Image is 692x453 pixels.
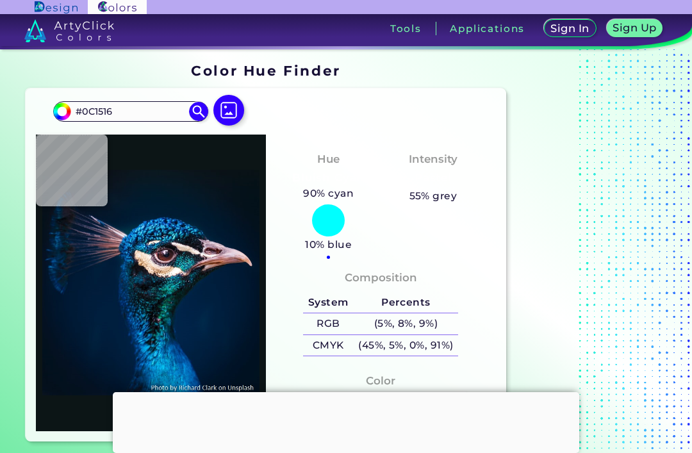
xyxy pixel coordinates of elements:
[303,313,353,334] h5: RGB
[353,335,458,356] h5: (45%, 5%, 0%, 91%)
[409,170,457,186] h3: Pastel
[303,292,353,313] h5: System
[35,1,78,13] img: ArtyClick Design logo
[317,150,340,169] h4: Hue
[450,24,525,33] h3: Applications
[366,372,395,390] h4: Color
[299,185,359,202] h5: 90% cyan
[24,19,115,42] img: logo_artyclick_colors_white.svg
[42,141,259,425] img: img_pavlin.jpg
[552,24,588,34] h5: Sign In
[113,392,579,450] iframe: Advertisement
[213,95,244,126] img: icon picture
[189,102,208,121] img: icon search
[353,313,458,334] h5: (5%, 8%, 9%)
[409,188,457,204] h5: 55% grey
[390,24,422,33] h3: Tools
[191,61,340,80] h1: Color Hue Finder
[409,150,457,169] h4: Intensity
[287,170,370,186] h3: Bluish Cyan
[545,20,595,37] a: Sign In
[71,103,190,120] input: type color..
[301,236,357,253] h5: 10% blue
[353,292,458,313] h5: Percents
[303,335,353,356] h5: CMYK
[345,268,417,287] h4: Composition
[614,23,655,33] h5: Sign Up
[608,20,661,37] a: Sign Up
